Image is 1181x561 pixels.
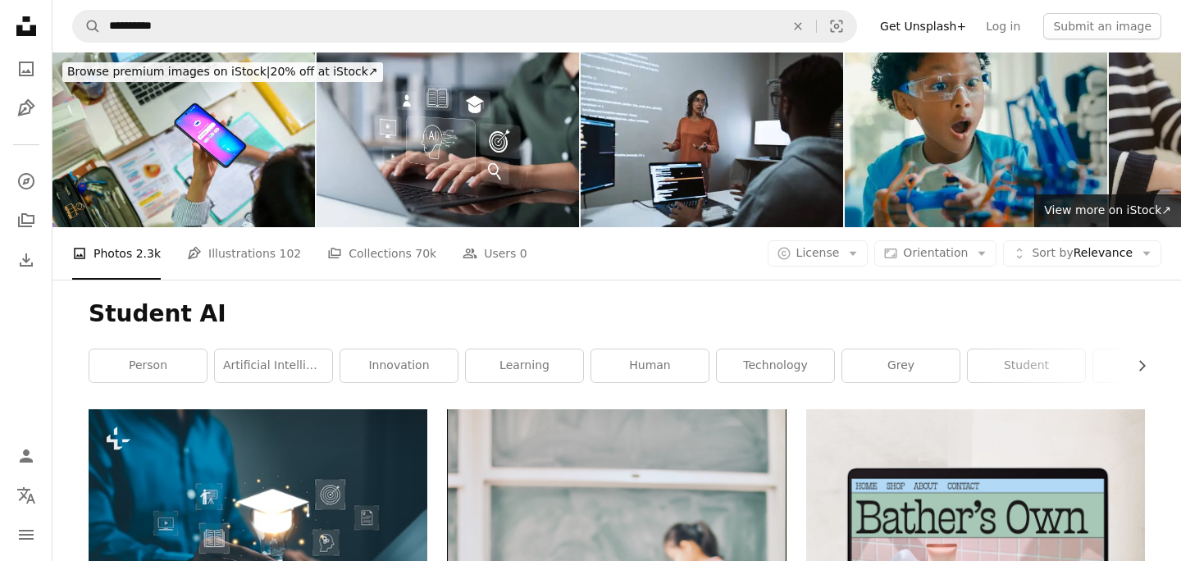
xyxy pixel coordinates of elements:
[1127,349,1145,382] button: scroll list to the right
[67,65,270,78] span: Browse premium images on iStock |
[317,52,579,227] img: Women Entrepreneurs Harnessing AI, Driving Business Growth and Positive Impact.
[842,349,960,382] a: grey
[73,11,101,42] button: Search Unsplash
[10,92,43,125] a: Illustrations
[874,240,996,267] button: Orientation
[976,13,1030,39] a: Log in
[10,165,43,198] a: Explore
[89,349,207,382] a: person
[52,52,393,92] a: Browse premium images on iStock|20% off at iStock↗
[1032,245,1133,262] span: Relevance
[845,52,1107,227] img: Closeup of Young African-American boy using remote control for robotics project amidst various te...
[1032,246,1073,259] span: Sort by
[780,11,816,42] button: Clear
[10,479,43,512] button: Language
[870,13,976,39] a: Get Unsplash+
[89,299,1145,329] h1: Student AI
[187,227,301,280] a: Illustrations 102
[340,349,458,382] a: innovation
[1003,240,1161,267] button: Sort byRelevance
[581,52,843,227] img: Hispanic Latin American software engineer developer use laptop computer program coding, projectio...
[10,244,43,276] a: Download History
[72,10,857,43] form: Find visuals sitewide
[466,349,583,382] a: learning
[903,246,968,259] span: Orientation
[280,244,302,262] span: 102
[591,349,709,382] a: human
[89,504,427,519] a: E-Learning Graduate Certificate Program Concept. A person with a light bulb symbolizing elearning...
[10,52,43,85] a: Photos
[1034,194,1181,227] a: View more on iStock↗
[463,227,527,280] a: Users 0
[215,349,332,382] a: artificial intelligence
[10,440,43,472] a: Log in / Sign up
[968,349,1085,382] a: student
[768,240,869,267] button: License
[415,244,436,262] span: 70k
[1043,13,1161,39] button: Submit an image
[10,518,43,551] button: Menu
[520,244,527,262] span: 0
[67,65,378,78] span: 20% off at iStock ↗
[796,246,840,259] span: License
[52,52,315,227] img: Student Using AI Chatbot While Studying
[817,11,856,42] button: Visual search
[717,349,834,382] a: technology
[327,227,436,280] a: Collections 70k
[10,204,43,237] a: Collections
[1044,203,1171,217] span: View more on iStock ↗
